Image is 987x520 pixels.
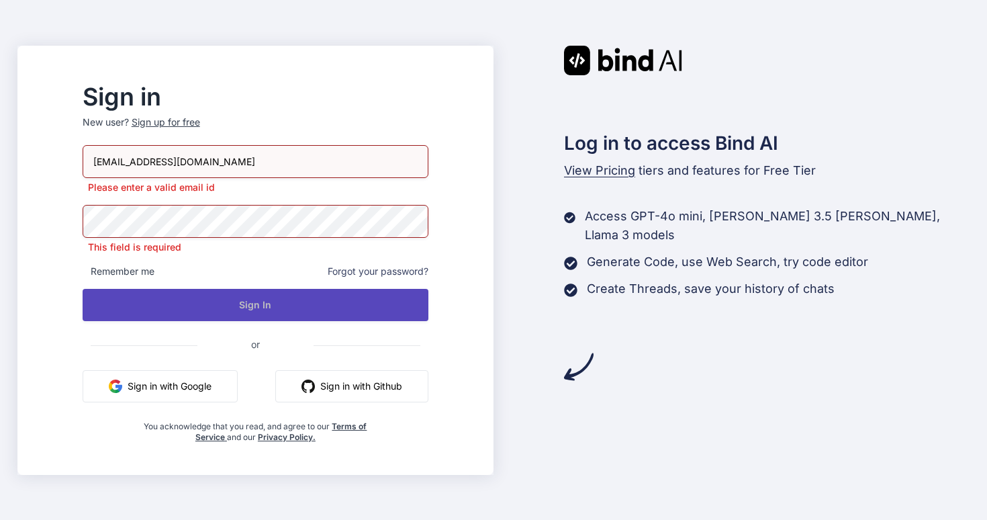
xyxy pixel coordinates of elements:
[140,413,371,443] div: You acknowledge that you read, and agree to our and our
[564,352,594,382] img: arrow
[83,86,428,107] h2: Sign in
[195,421,367,442] a: Terms of Service
[585,207,970,245] p: Access GPT-4o mini, [PERSON_NAME] 3.5 [PERSON_NAME], Llama 3 models
[587,253,868,271] p: Generate Code, use Web Search, try code editor
[197,328,314,361] span: or
[564,129,970,157] h2: Log in to access Bind AI
[83,116,428,145] p: New user?
[83,289,428,321] button: Sign In
[83,145,428,178] input: Login or Email
[275,370,428,402] button: Sign in with Github
[83,181,428,194] p: Please enter a valid email id
[587,279,835,298] p: Create Threads, save your history of chats
[132,116,200,129] div: Sign up for free
[301,380,315,393] img: github
[109,380,122,393] img: google
[564,163,635,177] span: View Pricing
[564,161,970,180] p: tiers and features for Free Tier
[83,370,238,402] button: Sign in with Google
[83,241,428,254] p: This field is required
[328,265,428,278] span: Forgot your password?
[258,432,316,442] a: Privacy Policy.
[564,46,682,75] img: Bind AI logo
[83,265,154,278] span: Remember me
